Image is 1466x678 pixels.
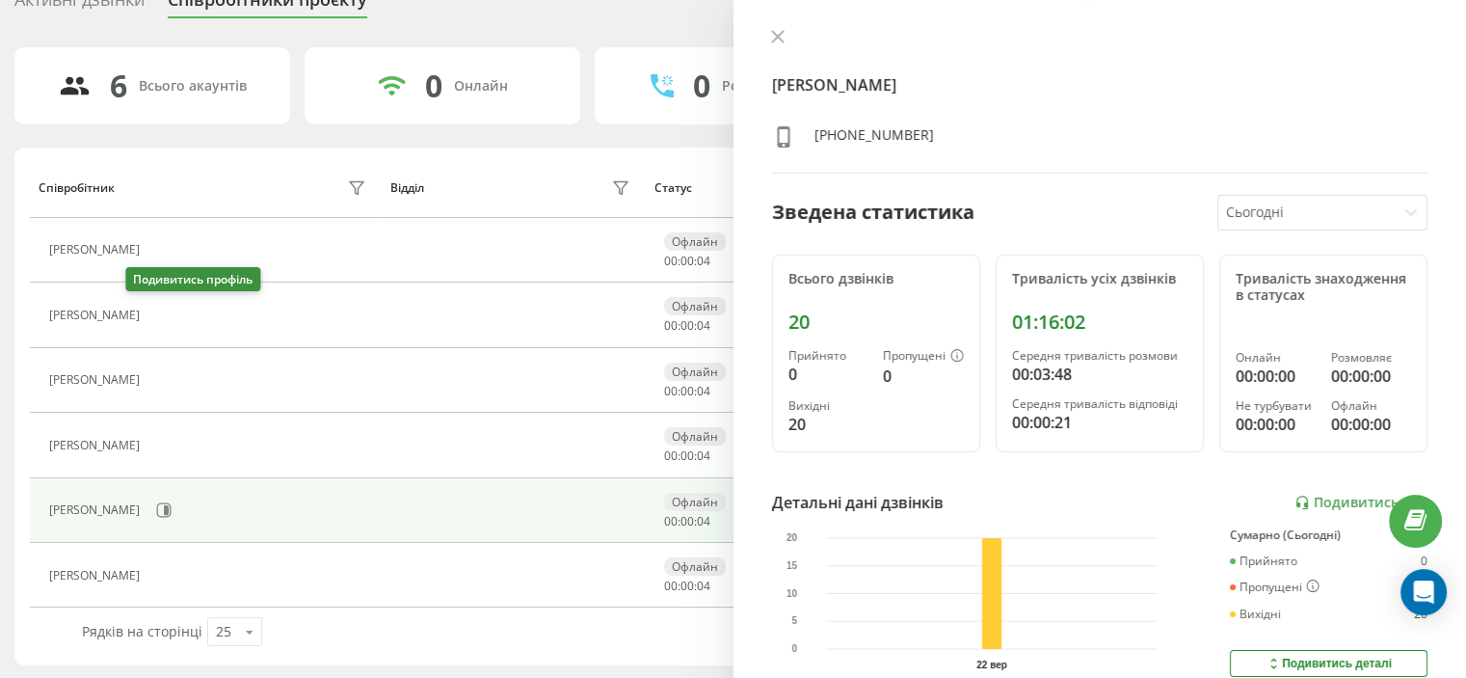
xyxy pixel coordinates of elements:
text: 5 [791,616,797,627]
div: Сумарно (Сьогодні) [1230,529,1427,542]
span: 04 [697,317,710,334]
span: 04 [697,447,710,464]
div: 0 [1421,555,1427,568]
div: [PERSON_NAME] [49,503,145,517]
div: : : [664,385,710,398]
div: 20 [1414,608,1427,621]
div: Середня тривалість розмови [1012,349,1187,363]
span: 00 [664,447,678,464]
div: : : [664,515,710,529]
div: 6 [110,68,127,104]
span: 00 [680,383,694,399]
div: Пропущені [883,349,964,365]
div: Прийнято [788,349,867,363]
div: 00:00:00 [1236,413,1316,436]
text: 15 [786,560,798,571]
div: Розмовляє [1331,351,1411,365]
div: Подивитись профіль [125,267,260,291]
div: : : [664,255,710,268]
span: 04 [697,383,710,399]
div: Open Intercom Messenger [1400,569,1447,615]
div: Співробітник [39,181,115,195]
div: [PERSON_NAME] [49,569,145,583]
div: [PERSON_NAME] [49,439,145,452]
div: Подивитись деталі [1266,656,1392,671]
div: [PERSON_NAME] [49,309,145,322]
div: Офлайн [664,232,726,251]
div: Відділ [390,181,424,195]
div: 0 [425,68,442,104]
div: Онлайн [1236,351,1316,365]
div: Прийнято [1230,555,1297,568]
div: : : [664,580,710,593]
div: Офлайн [664,427,726,446]
div: 0 [693,68,710,104]
span: 00 [664,383,678,399]
div: Тривалість усіх дзвінків [1012,271,1187,287]
span: 00 [664,317,678,334]
span: 00 [680,317,694,334]
div: 00:00:00 [1236,365,1316,388]
div: 00:00:00 [1331,413,1411,436]
div: Пропущені [1230,580,1319,595]
div: 00:00:21 [1012,411,1187,434]
text: 0 [791,644,797,655]
span: 04 [697,578,710,594]
div: Детальні дані дзвінків [772,491,944,514]
div: 0 [883,365,964,388]
div: Всього акаунтів [139,78,247,95]
span: 04 [697,513,710,529]
span: 00 [664,513,678,529]
button: Подивитись деталі [1230,650,1427,677]
div: 20 [788,311,964,334]
text: 22 вер [976,660,1007,670]
div: Офлайн [664,557,726,576]
div: Офлайн [1331,399,1411,413]
div: Всього дзвінків [788,271,964,287]
a: Подивитись звіт [1294,495,1427,511]
span: 00 [680,578,694,594]
div: 00:00:00 [1331,365,1411,388]
div: Розмовляють [722,78,815,95]
div: 25 [216,622,231,641]
div: 00:03:48 [1012,363,1187,386]
div: Вихідні [788,399,867,413]
div: [PERSON_NAME] [49,373,145,387]
span: 00 [664,253,678,269]
div: 0 [788,363,867,386]
div: : : [664,449,710,463]
div: Офлайн [664,297,726,315]
div: [PHONE_NUMBER] [814,125,934,153]
span: 00 [680,447,694,464]
div: Зведена статистика [772,198,974,227]
div: Онлайн [454,78,508,95]
div: Середня тривалість відповіді [1012,397,1187,411]
div: Офлайн [664,493,726,511]
text: 10 [786,588,798,599]
h4: [PERSON_NAME] [772,73,1428,96]
text: 20 [786,533,798,544]
div: Статус [654,181,692,195]
div: Вихідні [1230,608,1281,621]
span: 00 [680,513,694,529]
span: 04 [697,253,710,269]
div: Офлайн [664,363,726,381]
div: 01:16:02 [1012,311,1187,334]
div: Тривалість знаходження в статусах [1236,271,1411,304]
div: : : [664,319,710,333]
span: Рядків на сторінці [82,622,202,640]
div: Не турбувати [1236,399,1316,413]
div: 20 [788,413,867,436]
span: 00 [664,578,678,594]
span: 00 [680,253,694,269]
div: [PERSON_NAME] [49,243,145,257]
